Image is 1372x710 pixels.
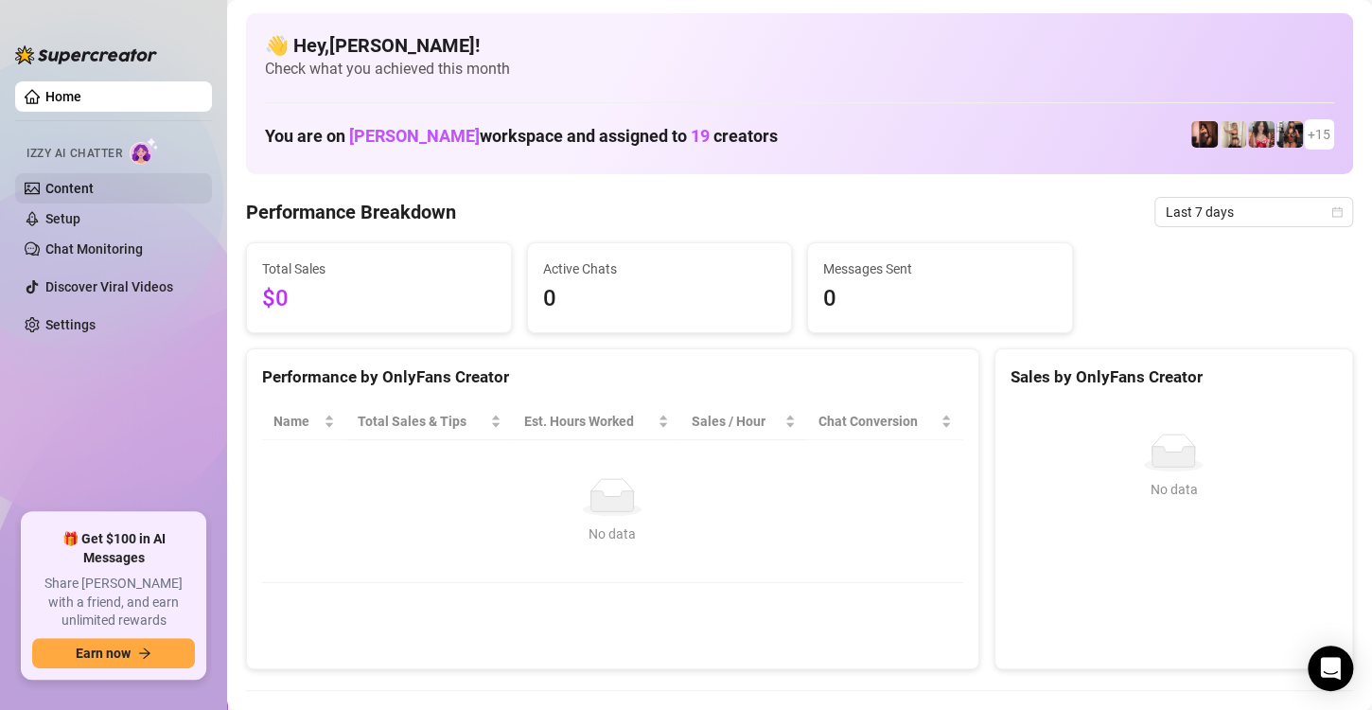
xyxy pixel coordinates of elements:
[265,59,1334,80] span: Check what you achieved this month
[691,126,710,146] span: 19
[262,258,496,279] span: Total Sales
[45,317,96,332] a: Settings
[273,411,320,432] span: Name
[524,411,654,432] div: Est. Hours Worked
[1248,121,1275,148] img: Aaliyah (@edmflowerfairy)
[358,411,486,432] span: Total Sales & Tips
[1166,198,1342,226] span: Last 7 days
[262,403,346,440] th: Name
[543,281,777,317] span: 0
[823,281,1057,317] span: 0
[543,258,777,279] span: Active Chats
[1308,124,1330,145] span: + 15
[138,647,151,660] span: arrow-right
[15,45,157,64] img: logo-BBDzfeDw.svg
[680,403,807,440] th: Sales / Hour
[818,411,937,432] span: Chat Conversion
[807,403,963,440] th: Chat Conversion
[45,241,143,257] a: Chat Monitoring
[262,364,963,390] div: Performance by OnlyFans Creator
[32,638,195,668] button: Earn nowarrow-right
[1331,206,1343,218] span: calendar
[281,524,944,544] div: No data
[45,279,173,294] a: Discover Viral Videos
[76,646,131,661] span: Earn now
[32,575,195,630] span: Share [PERSON_NAME] with a friend, and earn unlimited rewards
[246,199,456,225] h4: Performance Breakdown
[45,211,80,226] a: Setup
[1011,364,1337,390] div: Sales by OnlyFans Creator
[265,32,1334,59] h4: 👋 Hey, [PERSON_NAME] !
[1276,121,1303,148] img: Erica (@ericabanks)
[692,411,781,432] span: Sales / Hour
[130,137,159,165] img: AI Chatter
[1191,121,1218,148] img: Dragonjen710 (@dragonjen)
[45,181,94,196] a: Content
[26,145,122,163] span: Izzy AI Chatter
[349,126,480,146] span: [PERSON_NAME]
[1308,646,1353,691] div: Open Intercom Messenger
[32,530,195,567] span: 🎁 Get $100 in AI Messages
[45,89,81,104] a: Home
[346,403,513,440] th: Total Sales & Tips
[1018,479,1329,500] div: No data
[265,126,778,147] h1: You are on workspace and assigned to creators
[1220,121,1246,148] img: Monique (@moneybagmoee)
[262,281,496,317] span: $0
[823,258,1057,279] span: Messages Sent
